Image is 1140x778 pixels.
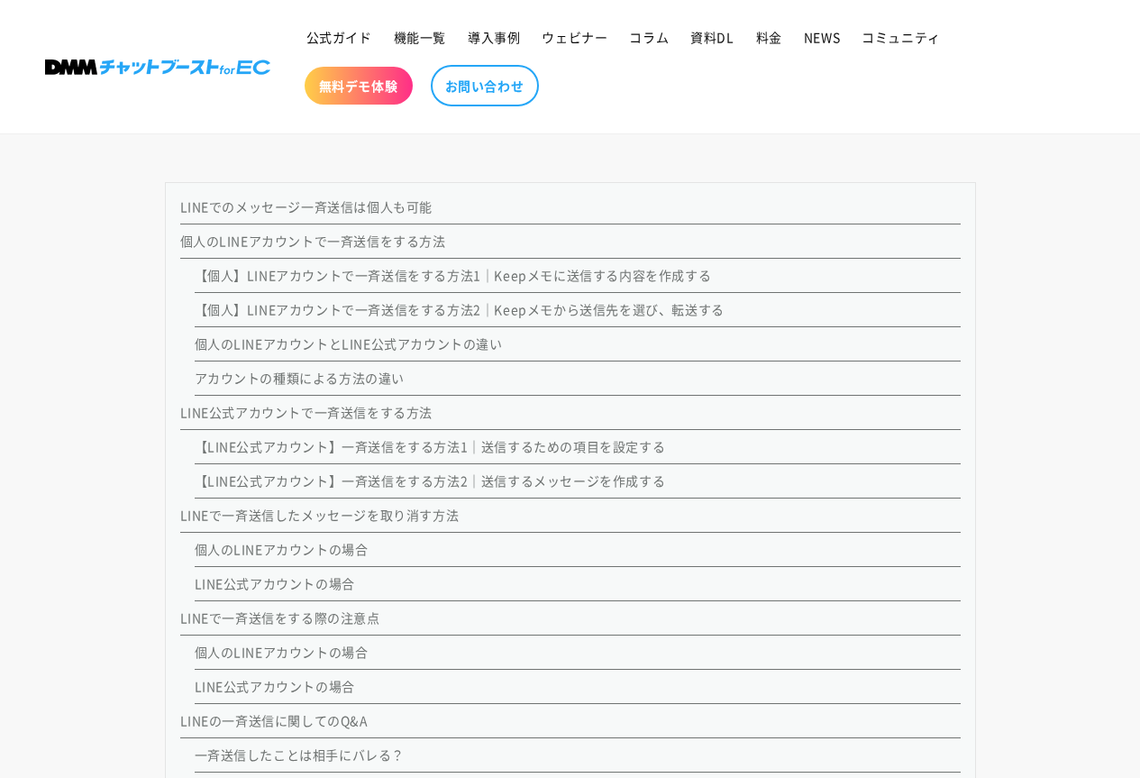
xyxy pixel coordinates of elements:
span: お問い合わせ [445,78,524,94]
a: 資料DL [679,18,744,56]
a: 無料デモ体験 [305,67,413,105]
a: 【個人】LINEアカウントで一斉送信をする方法1｜Keepメモに送信する内容を作成する [195,266,712,284]
a: 公式ガイド [296,18,383,56]
a: LINEの一斉送信に関してのQ&A [180,711,368,729]
span: NEWS [804,29,840,45]
a: コラム [618,18,679,56]
a: LINE公式アカウントの場合 [195,677,355,695]
img: 株式会社DMM Boost [45,59,270,75]
span: 機能一覧 [394,29,446,45]
a: LINEでのメッセージ一斉送信は個人も可能 [180,197,433,215]
span: 無料デモ体験 [319,78,398,94]
a: 一斉送信したことは相手にバレる？ [195,746,406,764]
a: 【LINE公式アカウント】一斉送信をする方法1｜送信するための項目を設定する [195,437,666,455]
a: LINEで一斉送信したメッセージを取り消す方法 [180,506,460,524]
a: 【個人】LINEアカウントで一斉送信をする方法2｜Keepメモから送信先を選び、転送する [195,300,725,318]
a: 個人のLINEアカウントの場合 [195,540,369,558]
a: ウェビナー [531,18,618,56]
span: ウェビナー [542,29,607,45]
a: LINE公式アカウントの場合 [195,574,355,592]
a: 個人のLINEアカウントの場合 [195,643,369,661]
a: アカウントの種類による方法の違い [195,369,406,387]
span: 資料DL [690,29,734,45]
a: 導入事例 [457,18,531,56]
span: 公式ガイド [306,29,372,45]
a: 個人のLINEアカウントとLINE公式アカウントの違い [195,334,503,352]
a: 料金 [745,18,793,56]
a: NEWS [793,18,851,56]
a: LINEで一斉送信をする際の注意点 [180,609,380,627]
a: 機能一覧 [383,18,457,56]
span: 料金 [756,29,782,45]
a: お問い合わせ [431,65,539,106]
a: LINE公式アカウントで一斉送信をする方法 [180,403,433,421]
span: 導入事例 [468,29,520,45]
a: 個人のLINEアカウントで一斉送信をする方法 [180,232,446,250]
span: コミュニティ [862,29,941,45]
span: コラム [629,29,669,45]
a: コミュニティ [851,18,952,56]
a: 【LINE公式アカウント】一斉送信をする方法2｜送信するメッセージを作成する [195,471,666,490]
